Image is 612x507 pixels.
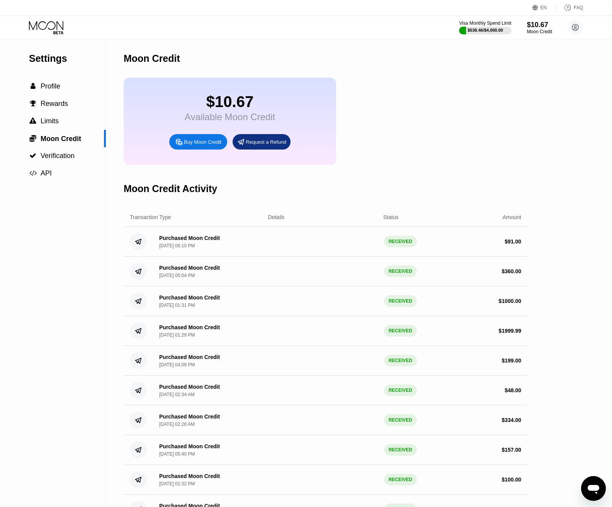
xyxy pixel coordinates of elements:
[29,53,106,64] div: Settings
[185,112,275,122] div: Available Moon Credit
[29,134,37,142] div: 
[159,265,220,271] div: Purchased Moon Credit
[246,139,286,145] div: Request a Refund
[29,117,36,124] span: 
[159,362,195,367] div: [DATE] 04:09 PM
[384,265,417,277] div: RECEIVED
[185,93,275,111] div: $10.67
[159,235,220,241] div: Purchased Moon Credit
[384,414,417,426] div: RECEIVED
[532,4,556,12] div: EN
[384,295,417,307] div: RECEIVED
[499,328,521,334] div: $ 1999.99
[159,443,220,449] div: Purchased Moon Credit
[501,447,521,453] div: $ 157.00
[159,354,220,360] div: Purchased Moon Credit
[159,332,195,338] div: [DATE] 01:29 PM
[505,387,521,393] div: $ 48.00
[574,5,583,10] div: FAQ
[501,268,521,274] div: $ 360.00
[130,214,171,220] div: Transaction Type
[541,5,547,10] div: EN
[527,29,552,34] div: Moon Credit
[467,28,503,32] div: $538.46 / $4,000.00
[29,152,36,159] span: 
[159,294,220,301] div: Purchased Moon Credit
[159,384,220,390] div: Purchased Moon Credit
[159,451,195,457] div: [DATE] 05:40 PM
[527,21,552,29] div: $10.67
[383,214,399,220] div: Status
[268,214,285,220] div: Details
[41,82,60,90] span: Profile
[501,476,521,483] div: $ 100.00
[384,474,417,485] div: RECEIVED
[29,83,37,90] div: 
[581,476,606,501] iframe: Mesajlaşma penceresini başlatma düğmesi
[29,170,37,177] span: 
[527,21,552,34] div: $10.67Moon Credit
[30,100,36,107] span: 
[41,135,81,143] span: Moon Credit
[459,20,511,34] div: Visa Monthly Spend Limit$538.46/$4,000.00
[505,238,521,245] div: $ 91.00
[41,169,52,177] span: API
[159,473,220,479] div: Purchased Moon Credit
[384,236,417,247] div: RECEIVED
[124,53,180,64] div: Moon Credit
[159,273,195,278] div: [DATE] 05:04 PM
[169,134,227,150] div: Buy Moon Credit
[29,134,36,142] span: 
[384,325,417,337] div: RECEIVED
[29,100,37,107] div: 
[499,298,521,304] div: $ 1000.00
[159,422,195,427] div: [DATE] 02:26 AM
[159,324,220,330] div: Purchased Moon Credit
[384,355,417,366] div: RECEIVED
[124,183,217,194] div: Moon Credit Activity
[159,392,195,397] div: [DATE] 02:34 AM
[556,4,583,12] div: FAQ
[503,214,521,220] div: Amount
[501,417,521,423] div: $ 334.00
[459,20,511,26] div: Visa Monthly Spend Limit
[233,134,291,150] div: Request a Refund
[384,444,417,456] div: RECEIVED
[159,303,195,308] div: [DATE] 01:31 PM
[41,117,59,125] span: Limits
[29,152,37,159] div: 
[384,385,417,396] div: RECEIVED
[41,152,75,160] span: Verification
[184,139,221,145] div: Buy Moon Credit
[159,481,195,487] div: [DATE] 02:32 PM
[29,117,37,124] div: 
[159,413,220,420] div: Purchased Moon Credit
[31,83,36,90] span: 
[159,243,195,248] div: [DATE] 06:10 PM
[41,100,68,107] span: Rewards
[501,357,521,364] div: $ 199.00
